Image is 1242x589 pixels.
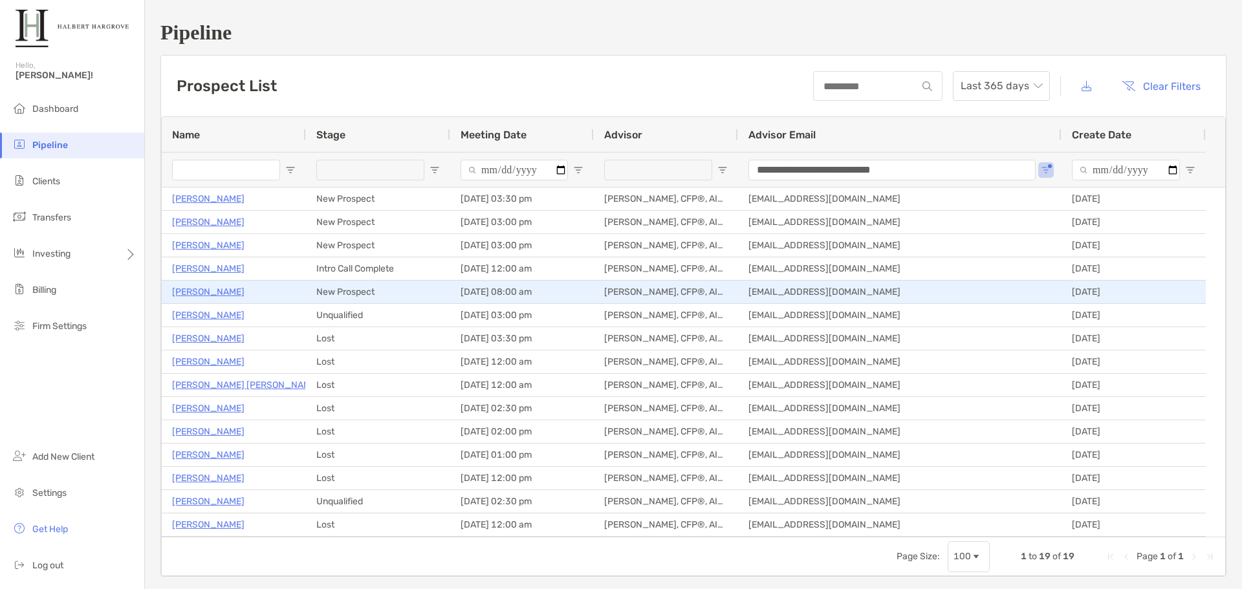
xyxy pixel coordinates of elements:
[1204,552,1215,562] div: Last Page
[738,490,1062,513] div: [EMAIL_ADDRESS][DOMAIN_NAME]
[450,397,594,420] div: [DATE] 02:30 pm
[1160,551,1166,562] span: 1
[1029,551,1037,562] span: to
[604,129,642,141] span: Advisor
[1041,165,1051,175] button: Open Filter Menu
[12,245,27,261] img: investing icon
[594,513,738,536] div: [PERSON_NAME], CFP®, AIF®
[172,284,245,300] a: [PERSON_NAME]
[450,327,594,350] div: [DATE] 03:30 pm
[1062,304,1206,327] div: [DATE]
[1168,551,1176,562] span: of
[450,211,594,233] div: [DATE] 03:00 pm
[32,248,71,259] span: Investing
[450,467,594,489] div: [DATE] 12:00 pm
[12,173,27,188] img: clients icon
[594,350,738,373] div: [PERSON_NAME], CFP®, AIF®
[316,129,345,141] span: Stage
[306,281,450,303] div: New Prospect
[1062,327,1206,350] div: [DATE]
[172,237,245,253] a: [PERSON_NAME]
[430,165,440,175] button: Open Filter Menu
[32,103,78,114] span: Dashboard
[306,420,450,443] div: Lost
[172,447,245,463] a: [PERSON_NAME]
[1178,551,1184,562] span: 1
[1062,397,1206,420] div: [DATE]
[1062,234,1206,257] div: [DATE]
[450,444,594,466] div: [DATE] 01:00 pm
[450,490,594,513] div: [DATE] 02:30 pm
[172,330,245,347] a: [PERSON_NAME]
[1072,129,1131,141] span: Create Date
[32,524,68,535] span: Get Help
[953,551,971,562] div: 100
[306,327,450,350] div: Lost
[306,444,450,466] div: Lost
[1062,467,1206,489] div: [DATE]
[172,191,245,207] p: [PERSON_NAME]
[738,467,1062,489] div: [EMAIL_ADDRESS][DOMAIN_NAME]
[1062,420,1206,443] div: [DATE]
[172,517,245,533] p: [PERSON_NAME]
[177,77,277,95] h3: Prospect List
[594,281,738,303] div: [PERSON_NAME], CFP®, AIF®
[748,129,816,141] span: Advisor Email
[32,487,67,498] span: Settings
[306,211,450,233] div: New Prospect
[32,451,94,462] span: Add New Client
[16,70,136,81] span: [PERSON_NAME]!
[12,317,27,333] img: firm-settings icon
[738,327,1062,350] div: [EMAIL_ADDRESS][DOMAIN_NAME]
[717,165,728,175] button: Open Filter Menu
[12,136,27,152] img: pipeline icon
[172,470,245,486] a: [PERSON_NAME]
[1062,513,1206,536] div: [DATE]
[1052,551,1061,562] span: of
[450,281,594,303] div: [DATE] 08:00 am
[172,307,245,323] a: [PERSON_NAME]
[738,211,1062,233] div: [EMAIL_ADDRESS][DOMAIN_NAME]
[306,234,450,257] div: New Prospect
[461,160,568,180] input: Meeting Date Filter Input
[32,140,68,151] span: Pipeline
[172,493,245,509] a: [PERSON_NAME]
[897,551,940,562] div: Page Size:
[594,327,738,350] div: [PERSON_NAME], CFP®, AIF®
[32,321,87,332] span: Firm Settings
[1062,374,1206,396] div: [DATE]
[172,423,245,440] p: [PERSON_NAME]
[594,397,738,420] div: [PERSON_NAME], CFP®, AIF®
[1021,551,1027,562] span: 1
[461,129,527,141] span: Meeting Date
[738,350,1062,373] div: [EMAIL_ADDRESS][DOMAIN_NAME]
[594,490,738,513] div: [PERSON_NAME], CFP®, AIF®
[172,261,245,277] p: [PERSON_NAME]
[12,448,27,464] img: add_new_client icon
[738,444,1062,466] div: [EMAIL_ADDRESS][DOMAIN_NAME]
[450,513,594,536] div: [DATE] 12:00 am
[450,234,594,257] div: [DATE] 03:00 pm
[738,234,1062,257] div: [EMAIL_ADDRESS][DOMAIN_NAME]
[450,350,594,373] div: [DATE] 12:00 am
[450,257,594,280] div: [DATE] 12:00 am
[1137,551,1158,562] span: Page
[12,100,27,116] img: dashboard icon
[1062,350,1206,373] div: [DATE]
[172,354,245,370] a: [PERSON_NAME]
[1039,551,1051,562] span: 19
[172,160,280,180] input: Name Filter Input
[594,467,738,489] div: [PERSON_NAME], CFP®, AIF®
[948,541,990,572] div: Page Size
[738,304,1062,327] div: [EMAIL_ADDRESS][DOMAIN_NAME]
[922,81,932,91] img: input icon
[961,72,1042,100] span: Last 365 days
[172,377,319,393] a: [PERSON_NAME] [PERSON_NAME]
[32,212,71,223] span: Transfers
